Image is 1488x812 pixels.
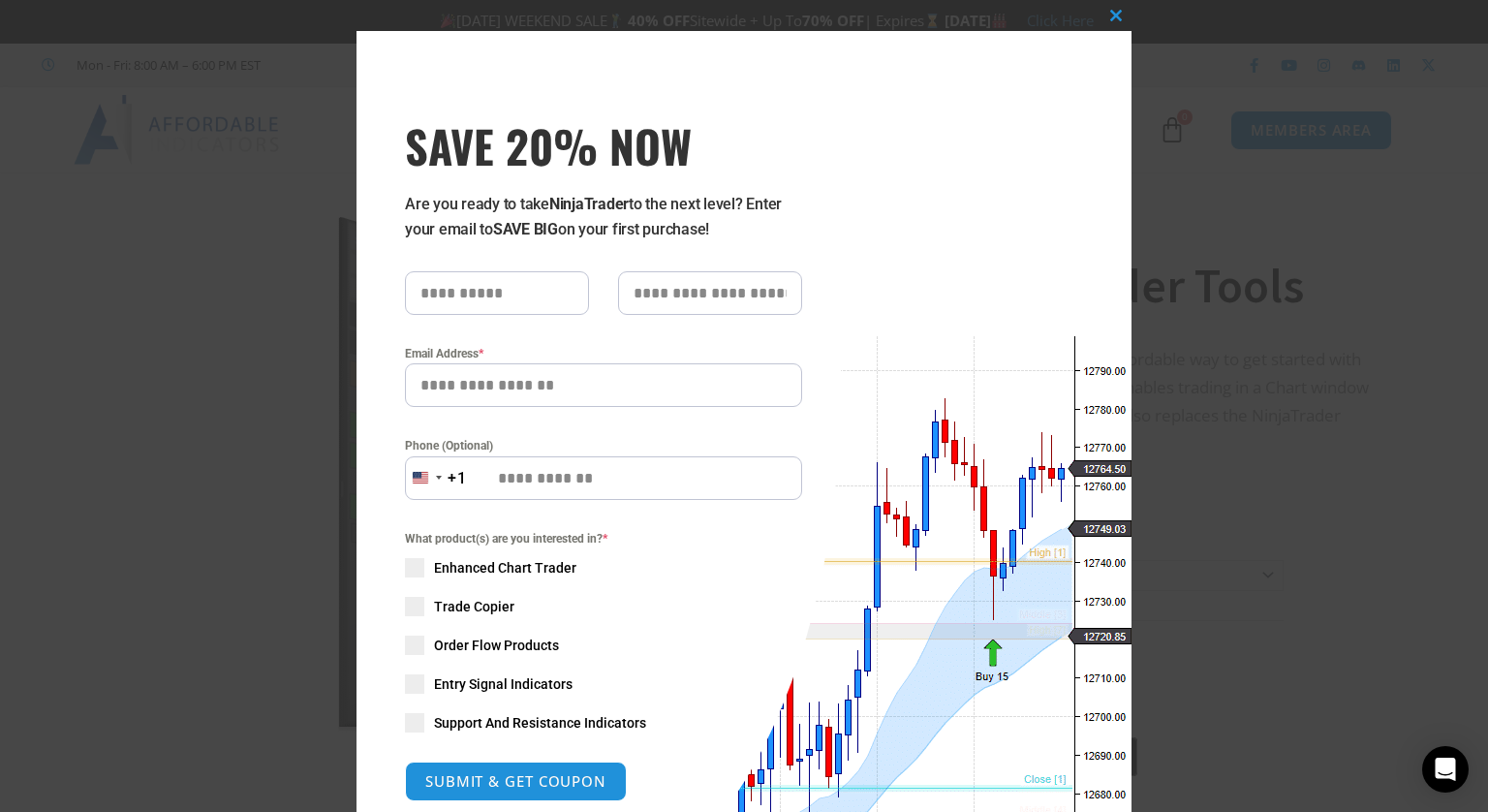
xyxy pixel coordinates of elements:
[405,529,802,548] span: What product(s) are you interested in?
[405,344,802,363] label: Email Address
[434,558,576,578] span: Enhanced Chart Trader
[405,118,802,172] span: SAVE 20% NOW
[405,597,802,616] label: Trade Copier
[448,466,467,491] div: +1
[405,436,802,455] label: Phone (Optional)
[405,636,802,655] label: Order Flow Products
[434,636,559,655] span: Order Flow Products
[1422,746,1469,793] div: Open Intercom Messenger
[405,192,802,242] p: Are you ready to take to the next level? Enter your email to on your first purchase!
[434,597,514,616] span: Trade Copier
[434,674,573,694] span: Entry Signal Indicators
[405,713,802,733] label: Support And Resistance Indicators
[405,762,627,801] button: SUBMIT & GET COUPON
[434,713,646,733] span: Support And Resistance Indicators
[549,195,629,213] strong: NinjaTrader
[405,456,467,500] button: Selected country
[405,558,802,578] label: Enhanced Chart Trader
[405,674,802,694] label: Entry Signal Indicators
[493,220,558,238] strong: SAVE BIG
